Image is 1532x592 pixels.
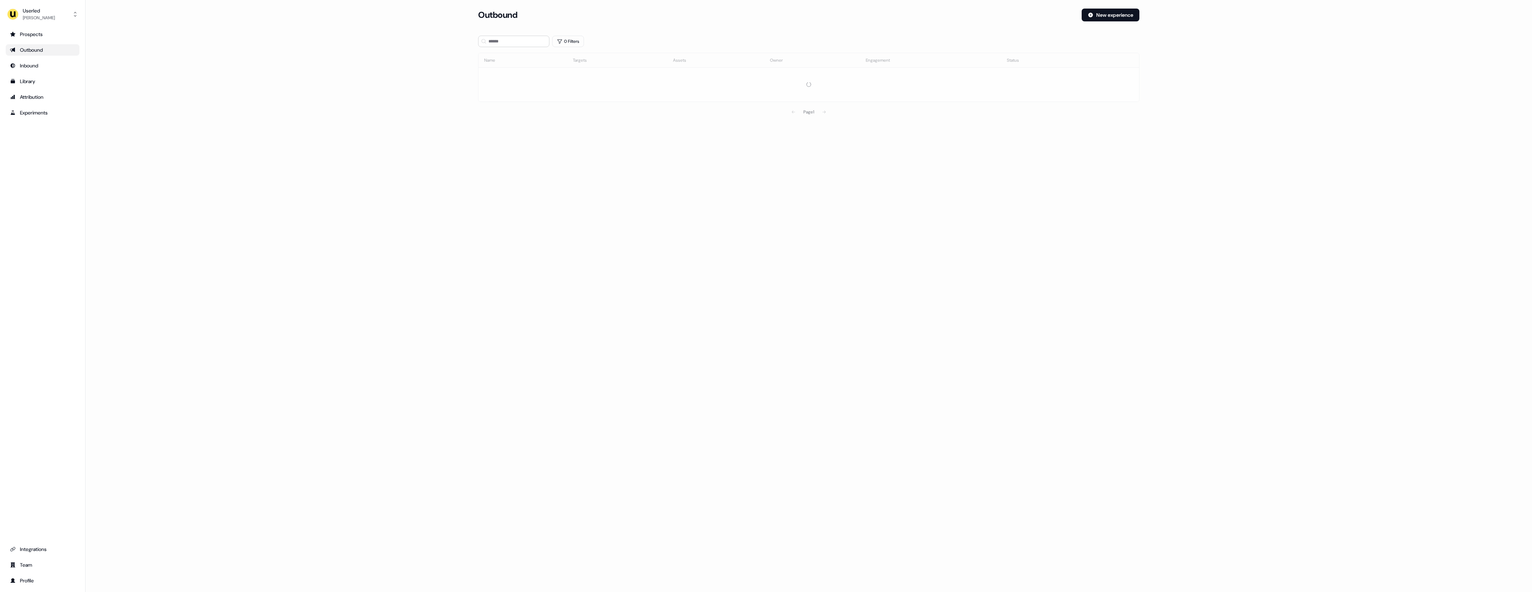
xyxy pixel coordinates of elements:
[6,91,79,103] a: Go to attribution
[6,107,79,118] a: Go to experiments
[10,561,75,568] div: Team
[6,559,79,571] a: Go to team
[6,575,79,586] a: Go to profile
[10,62,75,69] div: Inbound
[23,7,55,14] div: Userled
[10,31,75,38] div: Prospects
[552,36,584,47] button: 0 Filters
[1082,9,1139,21] button: New experience
[10,78,75,85] div: Library
[10,46,75,53] div: Outbound
[6,6,79,23] button: Userled[PERSON_NAME]
[6,44,79,56] a: Go to outbound experience
[6,60,79,71] a: Go to Inbound
[10,546,75,553] div: Integrations
[10,577,75,584] div: Profile
[6,76,79,87] a: Go to templates
[23,14,55,21] div: [PERSON_NAME]
[10,93,75,101] div: Attribution
[10,109,75,116] div: Experiments
[478,10,517,20] h3: Outbound
[6,543,79,555] a: Go to integrations
[6,29,79,40] a: Go to prospects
